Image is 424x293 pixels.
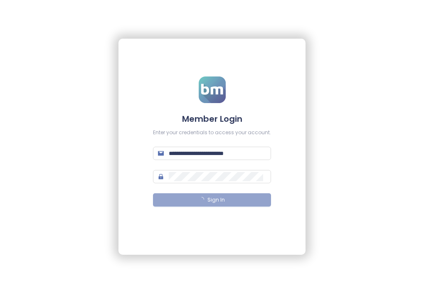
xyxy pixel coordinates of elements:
[158,150,164,156] span: mail
[199,76,226,103] img: logo
[198,196,205,202] span: loading
[207,196,225,204] span: Sign In
[153,113,271,125] h4: Member Login
[158,174,164,180] span: lock
[153,193,271,207] button: Sign In
[153,129,271,137] div: Enter your credentials to access your account.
